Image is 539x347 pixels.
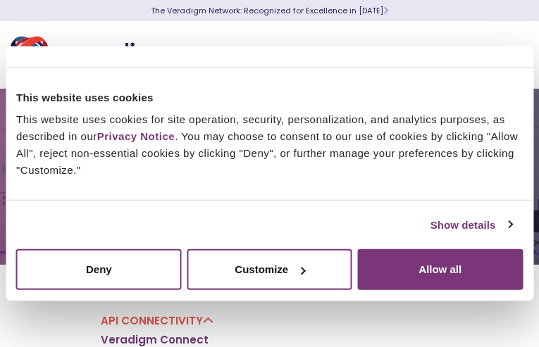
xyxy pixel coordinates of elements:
[11,32,180,78] img: Veradigm logo
[151,5,388,16] a: The Veradigm Network: Recognized for Excellence in [DATE]Learn More
[101,333,209,347] a: Veradigm Connect
[430,216,512,233] a: Show details
[97,130,175,142] a: Privacy Notice
[101,313,213,328] a: API Connectivity
[497,37,518,73] button: Toggle Navigation Menu
[16,249,182,290] button: Deny
[187,249,352,290] button: Customize
[16,111,523,179] div: This website uses cookies for site operation, security, personalization, and analytics purposes, ...
[383,5,388,16] span: Learn More
[357,249,523,290] button: Allow all
[16,89,523,106] div: This website uses cookies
